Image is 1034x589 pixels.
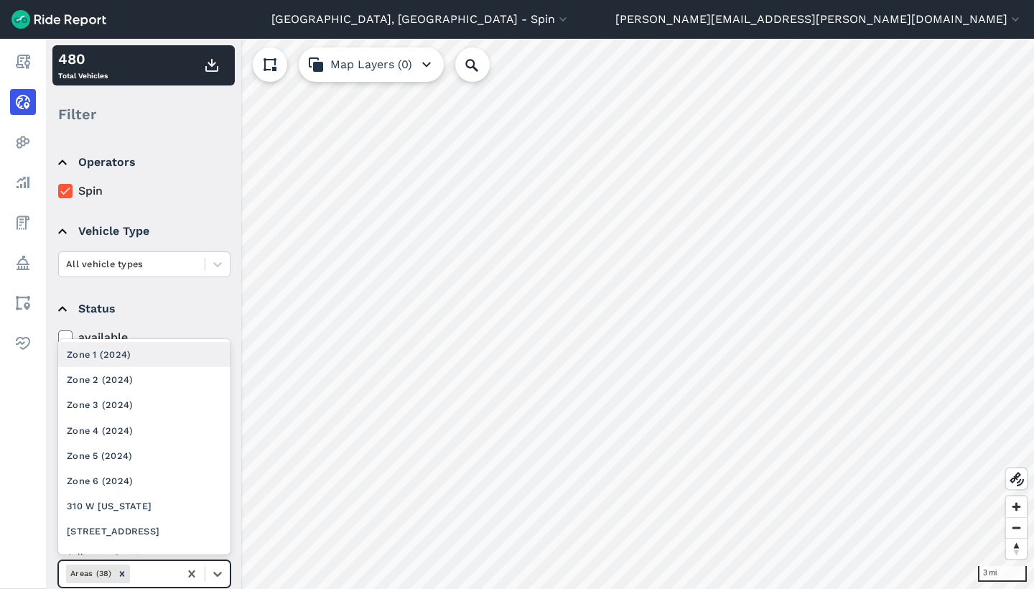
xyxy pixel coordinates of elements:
div: 310 W [US_STATE] [58,493,230,519]
div: Zone 3 (2024) [58,392,230,417]
canvas: Map [46,39,1034,589]
button: Zoom in [1006,496,1027,517]
div: Total Vehicles [58,48,108,83]
div: [STREET_ADDRESS] [58,519,230,544]
div: Zone 2 (2024) [58,367,230,392]
summary: Operators [58,142,228,182]
div: Areas (38) [66,565,114,583]
button: [GEOGRAPHIC_DATA], [GEOGRAPHIC_DATA] - Spin [271,11,570,28]
a: Health [10,330,36,356]
label: available [58,329,230,346]
div: Filter [52,92,235,136]
a: Analyze [10,170,36,195]
div: Zone 5 (2024) [58,443,230,468]
div: Arlington Court [58,544,230,570]
div: Remove Areas (38) [114,565,130,583]
img: Ride Report [11,10,106,29]
div: Zone 4 (2024) [58,418,230,443]
summary: Vehicle Type [58,211,228,251]
label: Spin [58,182,230,200]
a: Fees [10,210,36,236]
a: Report [10,49,36,75]
button: Map Layers (0) [299,47,444,82]
summary: Status [58,289,228,329]
a: Policy [10,250,36,276]
button: Zoom out [1006,517,1027,538]
div: Zone 6 (2024) [58,468,230,493]
button: [PERSON_NAME][EMAIL_ADDRESS][PERSON_NAME][DOMAIN_NAME] [615,11,1023,28]
a: Realtime [10,89,36,115]
button: Reset bearing to north [1006,538,1027,559]
div: Zone 1 (2024) [58,342,230,367]
a: Areas [10,290,36,316]
input: Search Location or Vehicles [455,47,513,82]
div: 3 mi [978,566,1027,582]
a: Heatmaps [10,129,36,155]
div: 480 [58,48,108,70]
